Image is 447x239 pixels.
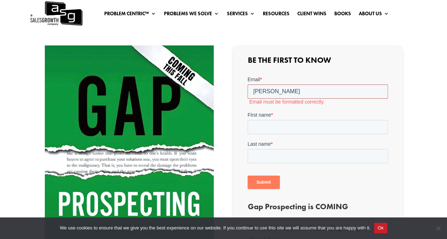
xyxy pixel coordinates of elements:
a: Services [227,11,255,19]
iframe: Form 0 [248,76,388,195]
span: We use cookies to ensure that we give you the best experience on our website. If you continue to ... [60,224,370,232]
h3: Gap Prospecting is COMING [248,203,354,214]
button: Ok [374,223,387,233]
a: Client Wins [297,11,326,19]
a: Books [334,11,351,19]
a: About Us [359,11,389,19]
h3: Be the First to Know [248,56,388,68]
a: Resources [263,11,289,19]
a: Problem Centric™ [104,11,156,19]
a: Problems We Solve [164,11,219,19]
span: No [435,224,442,232]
